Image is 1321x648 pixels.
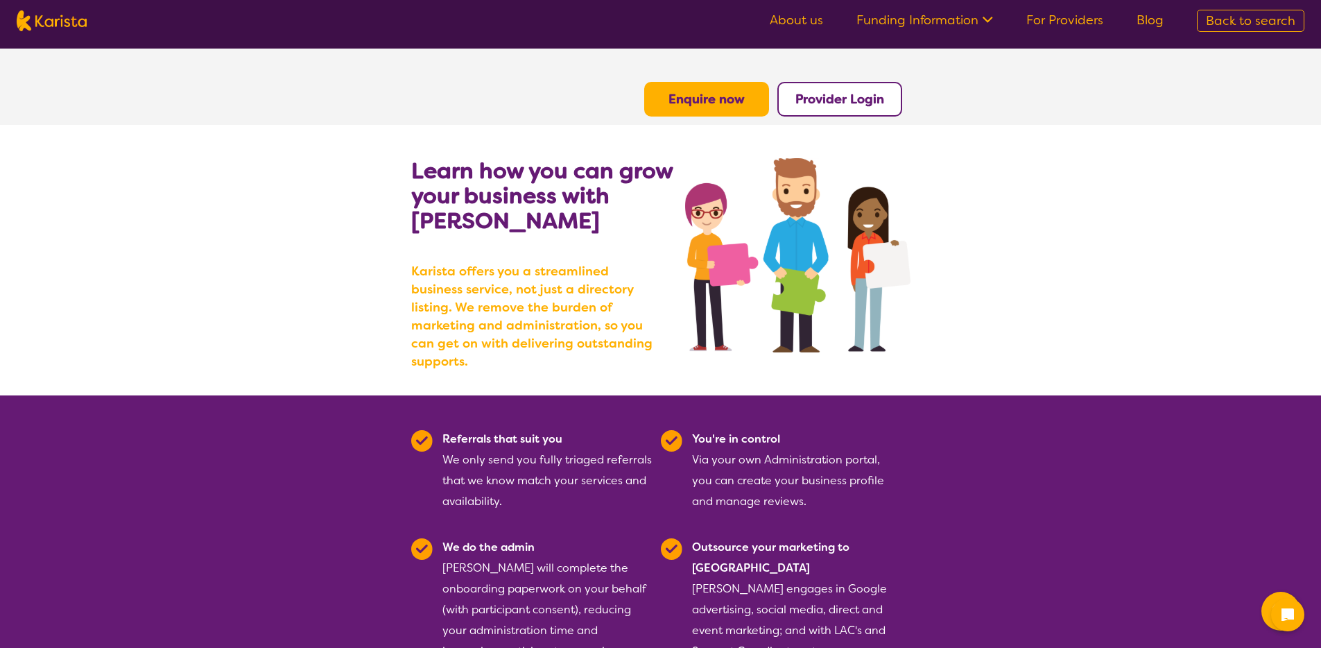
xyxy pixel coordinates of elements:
[692,540,849,575] b: Outsource your marketing to [GEOGRAPHIC_DATA]
[411,430,433,452] img: Tick
[661,430,682,452] img: Tick
[777,82,902,117] button: Provider Login
[661,538,682,560] img: Tick
[644,82,769,117] button: Enquire now
[1197,10,1304,32] a: Back to search
[856,12,993,28] a: Funding Information
[692,429,902,512] div: Via your own Administration portal, you can create your business profile and manage reviews.
[442,432,562,446] b: Referrals that suit you
[411,156,673,235] b: Learn how you can grow your business with [PERSON_NAME]
[685,158,910,352] img: grow your business with Karista
[692,432,780,446] b: You're in control
[770,12,823,28] a: About us
[411,262,661,370] b: Karista offers you a streamlined business service, not just a directory listing. We remove the bu...
[442,429,653,512] div: We only send you fully triaged referrals that we know match your services and availability.
[1026,12,1103,28] a: For Providers
[1261,592,1300,631] button: Channel Menu
[1137,12,1164,28] a: Blog
[1206,12,1295,29] span: Back to search
[442,540,535,554] b: We do the admin
[795,91,884,108] a: Provider Login
[17,10,87,31] img: Karista logo
[411,538,433,560] img: Tick
[668,91,745,108] a: Enquire now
